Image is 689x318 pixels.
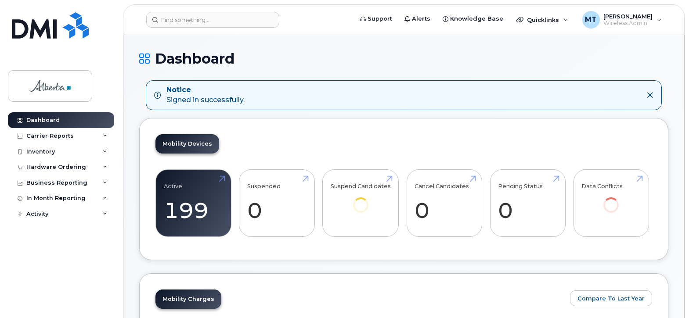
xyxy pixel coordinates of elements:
[498,174,557,232] a: Pending Status 0
[164,174,223,232] a: Active 199
[155,134,219,154] a: Mobility Devices
[415,174,474,232] a: Cancel Candidates 0
[331,174,391,225] a: Suspend Candidates
[581,174,641,225] a: Data Conflicts
[247,174,307,232] a: Suspended 0
[570,290,652,306] button: Compare To Last Year
[155,289,221,309] a: Mobility Charges
[166,85,245,105] div: Signed in successfully.
[577,294,645,303] span: Compare To Last Year
[139,51,668,66] h1: Dashboard
[166,85,245,95] strong: Notice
